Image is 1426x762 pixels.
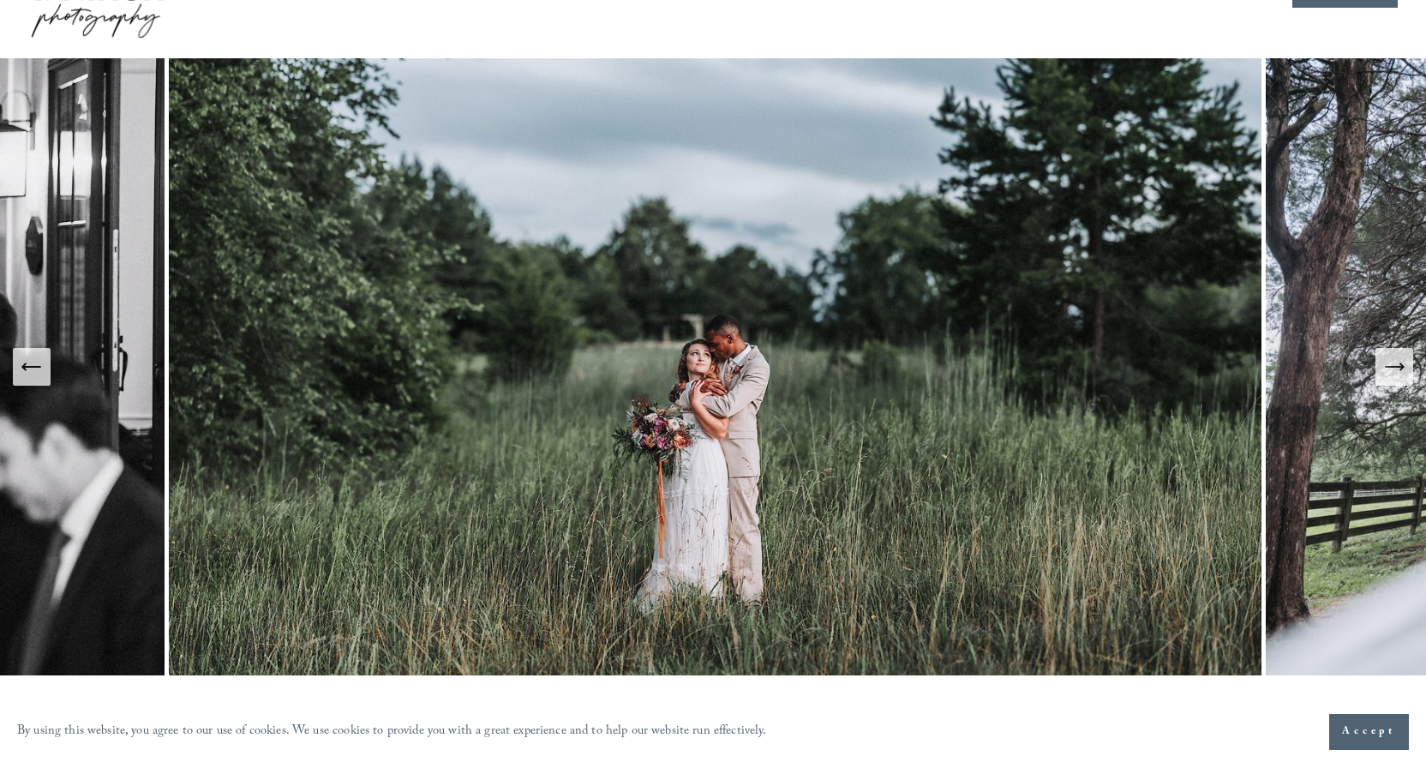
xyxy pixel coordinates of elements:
[17,720,767,745] p: By using this website, you agree to our use of cookies. We use cookies to provide you with a grea...
[1342,723,1396,741] span: Accept
[1329,714,1409,750] button: Accept
[13,348,51,386] button: Previous Slide
[1375,348,1413,386] button: Next Slide
[169,58,1266,675] img: Anderson Point Park Wedding Photography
